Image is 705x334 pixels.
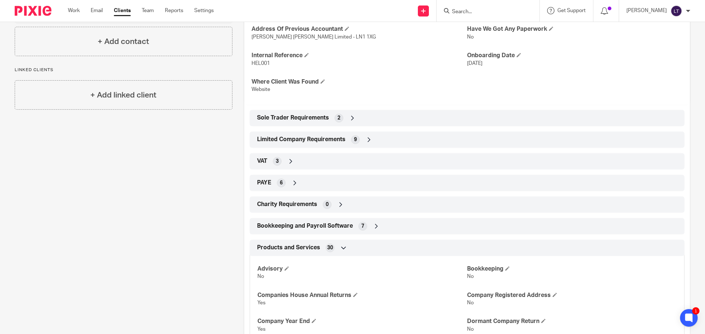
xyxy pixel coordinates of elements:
img: svg%3E [670,5,682,17]
h4: + Add linked client [90,89,156,101]
span: No [467,274,474,279]
span: Bookkeeping and Payroll Software [257,222,353,230]
span: 2 [337,114,340,122]
a: Settings [194,7,214,14]
h4: Bookkeeping [467,265,677,273]
input: Search [451,9,517,15]
span: Limited Company Requirements [257,136,346,143]
h4: + Add contact [98,36,149,47]
span: No [257,274,264,279]
span: 9 [354,136,357,143]
img: Pixie [15,6,51,16]
a: Work [68,7,80,14]
span: No [467,34,474,40]
h4: Where Client Was Found [252,78,467,86]
span: Sole Trader Requirements [257,114,329,122]
h4: Advisory [257,265,467,273]
h4: Internal Reference [252,52,467,59]
span: Website [252,87,270,92]
a: Team [142,7,154,14]
a: Reports [165,7,183,14]
span: No [467,300,474,305]
h4: Company Registered Address [467,291,677,299]
span: No [467,327,474,332]
span: Get Support [557,8,586,13]
div: 1 [692,307,699,315]
span: [PERSON_NAME] [PERSON_NAME] Limited - LN1 1XG [252,34,376,40]
span: HEL001 [252,61,270,66]
h4: Dormant Company Return [467,318,677,325]
h4: Company Year End [257,318,467,325]
p: [PERSON_NAME] [626,7,667,14]
span: 0 [326,201,329,208]
h4: Have We Got Any Paperwork [467,25,683,33]
p: Linked clients [15,67,232,73]
span: Yes [257,327,265,332]
span: PAYE [257,179,271,187]
h4: Address Of Previous Accountant [252,25,467,33]
span: VAT [257,157,267,165]
span: 7 [361,223,364,230]
h4: Onboarding Date [467,52,683,59]
span: 30 [327,244,333,252]
span: 6 [280,179,283,187]
a: Clients [114,7,131,14]
span: 3 [276,158,279,165]
a: Email [91,7,103,14]
span: [DATE] [467,61,482,66]
span: Products and Services [257,244,320,252]
span: Yes [257,300,265,305]
h4: Companies House Annual Returns [257,291,467,299]
span: Charity Requirements [257,201,317,208]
